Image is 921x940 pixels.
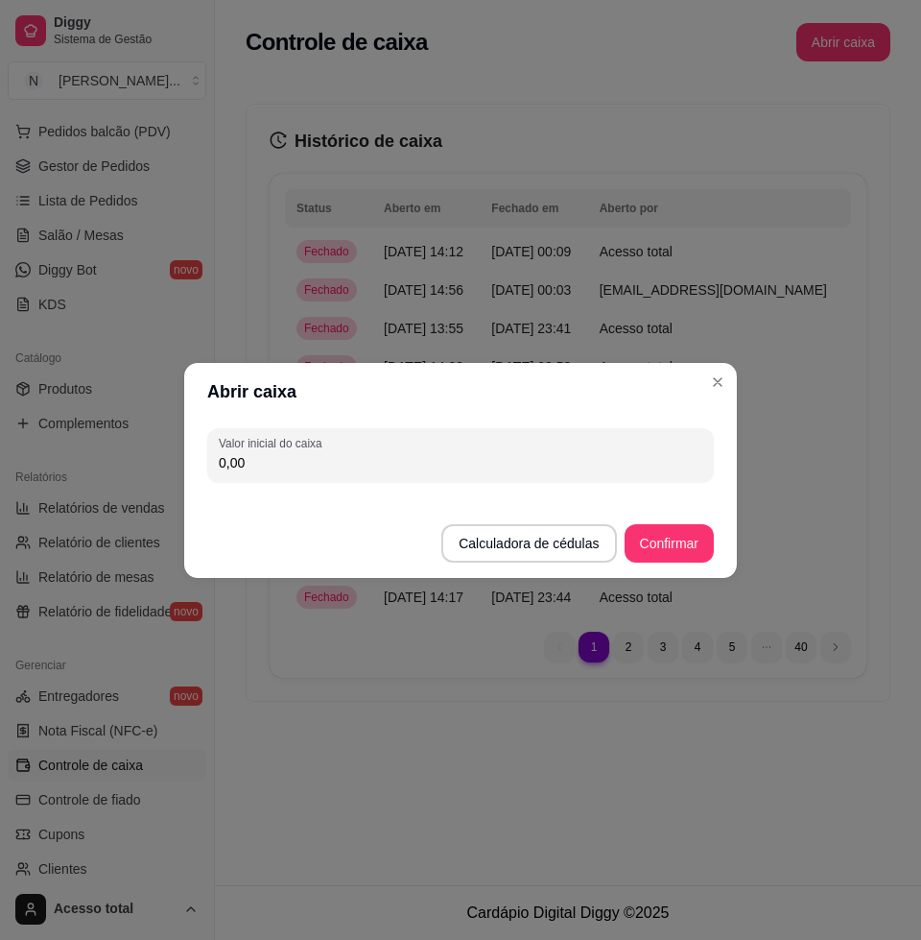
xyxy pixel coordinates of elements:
[219,435,328,451] label: Valor inicial do caixa
[441,524,616,563] button: Calculadora de cédulas
[625,524,714,563] button: Confirmar
[219,453,702,472] input: Valor inicial do caixa
[702,367,733,398] button: Close
[184,363,737,421] header: Abrir caixa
